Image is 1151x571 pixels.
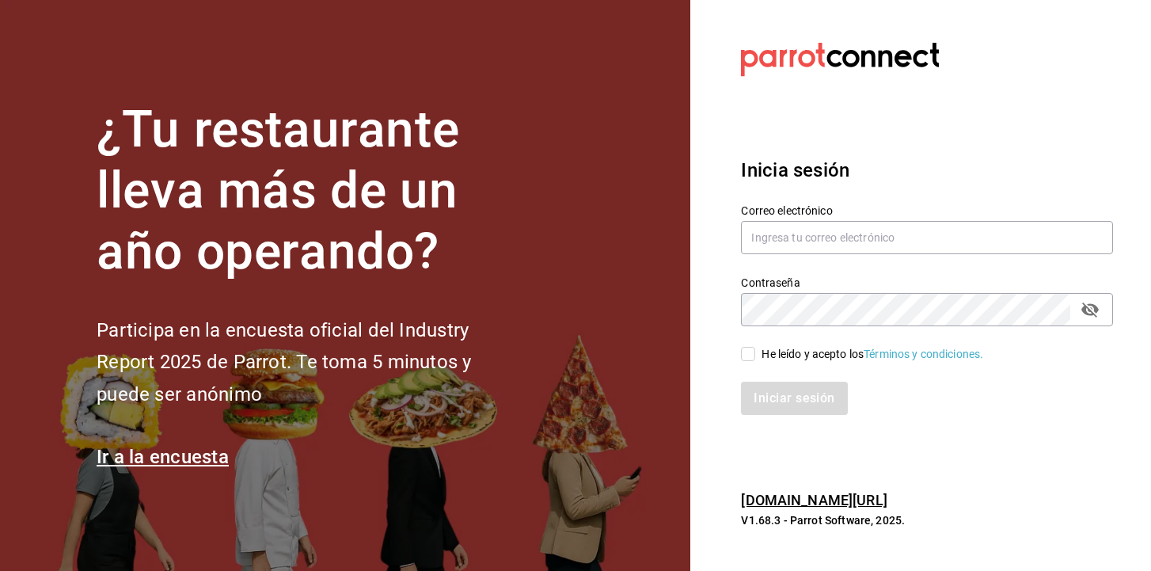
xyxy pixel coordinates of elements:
a: Términos y condiciones. [864,348,983,360]
label: Correo electrónico [741,205,1113,216]
h3: Inicia sesión [741,156,1113,185]
button: passwordField [1077,296,1104,323]
a: Ir a la encuesta [97,446,229,468]
a: [DOMAIN_NAME][URL] [741,492,887,508]
label: Contraseña [741,277,1113,288]
div: He leído y acepto los [762,346,983,363]
p: V1.68.3 - Parrot Software, 2025. [741,512,1113,528]
input: Ingresa tu correo electrónico [741,221,1113,254]
h2: Participa en la encuesta oficial del Industry Report 2025 de Parrot. Te toma 5 minutos y puede se... [97,314,524,411]
h1: ¿Tu restaurante lleva más de un año operando? [97,100,524,282]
